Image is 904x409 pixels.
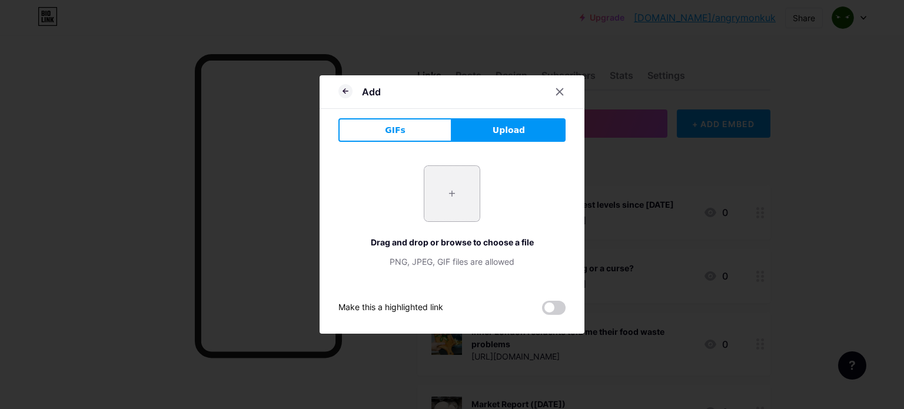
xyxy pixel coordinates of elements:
span: Upload [493,124,525,137]
div: PNG, JPEG, GIF files are allowed [338,255,566,268]
div: Drag and drop or browse to choose a file [338,236,566,248]
div: Add [362,85,381,99]
button: Upload [452,118,566,142]
div: Make this a highlighted link [338,301,443,315]
button: GIFs [338,118,452,142]
span: GIFs [385,124,406,137]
